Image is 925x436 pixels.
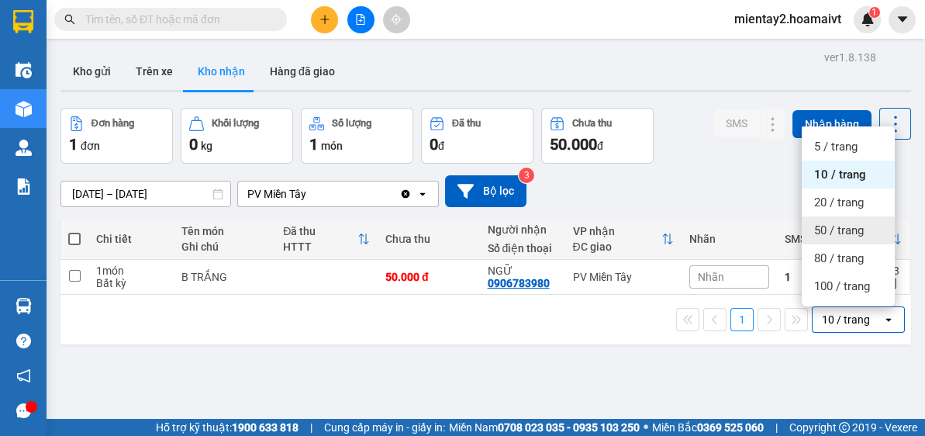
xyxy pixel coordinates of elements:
[383,6,410,33] button: aim
[814,139,858,154] span: 5 / trang
[573,225,661,237] div: VP nhận
[861,12,875,26] img: icon-new-feature
[185,53,257,90] button: Kho nhận
[16,403,31,418] span: message
[60,53,123,90] button: Kho gửi
[309,135,318,154] span: 1
[96,265,166,277] div: 1 món
[332,118,371,129] div: Số lượng
[488,265,557,277] div: NGỮ
[488,277,550,289] div: 0906783980
[399,188,412,200] svg: Clear value
[697,421,764,434] strong: 0369 525 060
[16,334,31,348] span: question-circle
[430,135,438,154] span: 0
[652,419,764,436] span: Miền Bắc
[550,135,597,154] span: 50.000
[324,419,445,436] span: Cung cấp máy in - giấy in:
[573,240,661,253] div: ĐC giao
[385,233,472,245] div: Chưa thu
[16,140,32,156] img: warehouse-icon
[60,108,173,164] button: Đơn hàng1đơn
[824,49,876,66] div: ver 1.8.138
[488,242,557,254] div: Số điện thoại
[123,53,185,90] button: Trên xe
[814,223,864,238] span: 50 / trang
[498,421,640,434] strong: 0708 023 035 - 0935 103 250
[310,419,312,436] span: |
[181,108,293,164] button: Khối lượng0kg
[189,135,198,154] span: 0
[882,313,895,326] svg: open
[722,9,854,29] span: mientay2.hoamaivt
[16,369,31,383] span: notification
[61,182,230,206] input: Select a date range.
[96,277,166,289] div: Bất kỳ
[247,186,306,202] div: PV Miền Tây
[869,7,880,18] sup: 1
[16,298,32,314] img: warehouse-icon
[416,188,429,200] svg: open
[69,135,78,154] span: 1
[775,419,778,436] span: |
[814,251,864,266] span: 80 / trang
[449,419,640,436] span: Miền Nam
[421,108,533,164] button: Đã thu0đ
[698,271,724,283] span: Nhãn
[872,7,877,18] span: 1
[777,219,828,260] th: Toggle SortBy
[597,140,603,152] span: đ
[572,118,612,129] div: Chưa thu
[85,11,268,28] input: Tìm tên, số ĐT hoặc mã đơn
[730,308,754,331] button: 1
[896,12,909,26] span: caret-down
[13,10,33,33] img: logo-vxr
[181,240,268,253] div: Ghi chú
[822,312,870,327] div: 10 / trang
[212,118,259,129] div: Khối lượng
[541,108,654,164] button: Chưa thu50.000đ
[64,14,75,25] span: search
[488,223,557,236] div: Người nhận
[283,240,357,253] div: HTTT
[565,219,682,260] th: Toggle SortBy
[573,271,674,283] div: PV Miền Tây
[181,271,268,283] div: B TRẮNG
[802,126,895,306] ul: Menu
[275,219,378,260] th: Toggle SortBy
[257,53,347,90] button: Hàng đã giao
[519,168,534,183] sup: 3
[232,421,299,434] strong: 1900 633 818
[311,6,338,33] button: plus
[156,419,299,436] span: Hỗ trợ kỹ thuật:
[181,225,268,237] div: Tên món
[889,6,916,33] button: caret-down
[839,422,850,433] span: copyright
[785,271,820,283] div: 1
[319,14,330,25] span: plus
[91,118,134,129] div: Đơn hàng
[16,62,32,78] img: warehouse-icon
[385,271,472,283] div: 50.000 đ
[301,108,413,164] button: Số lượng1món
[283,225,357,237] div: Đã thu
[814,167,866,182] span: 10 / trang
[96,233,166,245] div: Chi tiết
[321,140,343,152] span: món
[452,118,481,129] div: Đã thu
[713,109,760,137] button: SMS
[814,195,864,210] span: 20 / trang
[308,186,309,202] input: Selected PV Miền Tây.
[81,140,100,152] span: đơn
[201,140,212,152] span: kg
[438,140,444,152] span: đ
[792,110,872,138] button: Nhập hàng
[814,279,870,294] span: 100 / trang
[445,175,526,207] button: Bộ lọc
[644,424,648,431] span: ⚪️
[355,14,366,25] span: file-add
[16,178,32,195] img: solution-icon
[689,233,770,245] div: Nhãn
[785,233,808,245] div: SMS
[16,101,32,117] img: warehouse-icon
